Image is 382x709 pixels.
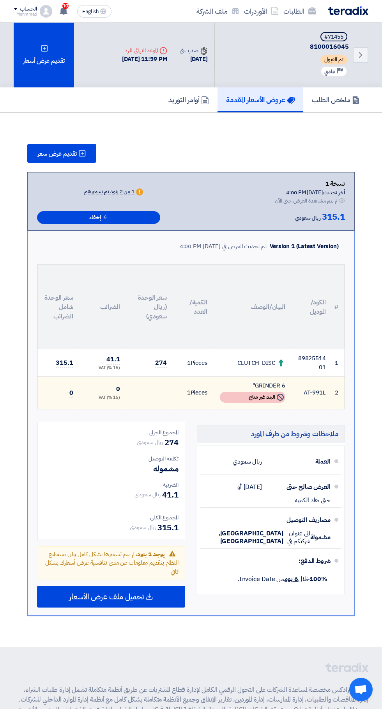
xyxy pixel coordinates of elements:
h5: عروض الأسعار المقدمة [226,95,295,104]
span: [GEOGRAPHIC_DATA], [GEOGRAPHIC_DATA] [207,530,283,545]
span: English [82,9,99,14]
a: الطلبات [281,2,318,20]
div: المجموع الجزئي [44,428,179,437]
a: الأوردرات [242,2,281,20]
span: 8100016045 [224,43,349,51]
div: (15 %) VAT [86,365,120,371]
th: سعر الوحدة شامل الضرائب [33,265,80,349]
div: نسخة 1 [275,179,345,189]
span: 41.1 [106,355,120,364]
span: ريال سعودي [295,213,320,223]
a: عروض الأسعار المقدمة [218,87,303,112]
button: إخفاء [37,211,160,224]
span: 1 [187,359,191,367]
td: Pieces [173,349,214,377]
div: العملة [268,452,331,471]
div: البند غير متاح [220,392,285,403]
td: 1 [332,349,345,377]
a: ملف الشركة [194,2,242,20]
button: English [77,5,111,18]
span: الى عنوان شركتكم في [283,530,310,545]
div: العرض صالح حتى [268,478,331,496]
div: GRINDER 6" [220,381,285,390]
h5: ملخص الطلب [312,95,360,104]
td: 2 [332,377,345,409]
span: عادي [324,68,335,75]
div: 1 من 2 بنود تم تسعيرهم [84,189,134,195]
span: 315.1 [157,522,179,533]
div: ريال سعودي [233,454,262,469]
td: Pieces [173,377,214,409]
span: تقديم عرض سعر [37,151,77,157]
div: تقديم عرض أسعار [14,23,74,87]
h5: أوامر التوريد [168,95,209,104]
div: تكلفه التوصيل [44,455,179,463]
span: مشمولة [310,533,331,541]
div: شروط الدفع: [213,552,331,570]
span: 41.1 [162,489,179,501]
div: [DATE] [180,55,208,64]
span: ريال سعودي [137,438,163,446]
img: profile_test.png [40,5,52,18]
div: Version 1 (Latest Version) [270,242,339,251]
div: تم تحديث العرض في [DATE] 4:00 PM [180,242,267,251]
div: Mohmmad [14,12,37,16]
strong: 100% [309,574,327,584]
th: سعر الوحدة (ريال سعودي) [126,265,173,349]
div: الموعد النهائي للرد [122,46,167,55]
span: مشموله [153,463,179,474]
span: ريال سعودي [134,490,161,499]
div: الضريبة [44,481,179,489]
span: ريال سعودي [130,523,156,531]
button: تقديم عرض سعر [27,144,96,163]
span: [DATE] [244,483,262,491]
h5: 8100016045 [224,32,349,51]
h5: ملاحظات وشروط من طرف المورد [197,425,345,442]
th: # [332,265,345,349]
span: يوجد 1 بنود [137,550,164,558]
div: (15 %) VAT [86,394,120,401]
span: 274 [155,358,167,368]
div: CLUTCH DISC [220,359,285,368]
a: ملخص الطلب [303,87,368,112]
span: 0 [116,384,120,394]
img: Teradix logo [328,6,368,15]
th: البيان/الوصف [214,265,292,349]
th: الضرائب [80,265,126,349]
td: 8982551401 [292,349,332,377]
span: 0 [69,388,73,398]
span: 1 [187,388,191,397]
span: 10 [62,3,69,9]
span: ، لم يتم تسعيرها بشكل كامل ولن يستطيع النظام بتقديم معلومات عن مدى تنافسية عرض أسعارك بشكل كافي [45,550,179,576]
span: تم القبول [320,55,347,64]
div: المجموع الكلي [44,514,179,522]
div: صدرت في [180,46,208,55]
span: تحميل ملف عرض الأسعار [69,593,144,600]
th: الكمية/العدد [173,265,214,349]
span: خلال من Invoice Date. [238,574,327,584]
div: [DATE] 11:59 PM [122,55,167,64]
span: 274 [164,437,179,448]
td: AT-991L [292,377,332,409]
span: 315.1 [56,358,73,368]
span: حتى نفاذ الكمية [295,496,331,504]
th: الكود/الموديل [292,265,332,349]
div: دردشة مفتوحة [349,678,373,701]
span: 315.1 [322,212,345,222]
u: 6 يوم [285,574,298,584]
div: الحساب [20,6,37,12]
div: مصاريف التوصيل [268,511,331,530]
div: لم يتم مشاهدة العرض حتى الآن [275,197,337,205]
a: أوامر التوريد [160,87,218,112]
div: #71455 [324,34,343,40]
div: أخر تحديث [DATE] 4:00 PM [275,188,345,197]
span: أو [237,483,242,491]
